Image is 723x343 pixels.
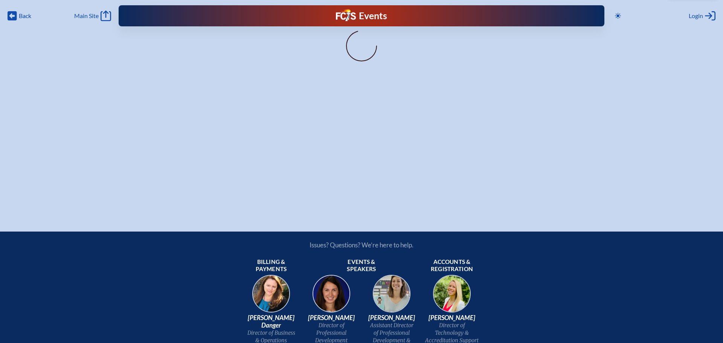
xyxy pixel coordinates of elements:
h1: Events [359,11,387,21]
img: Florida Council of Independent Schools [336,9,355,21]
img: 545ba9c4-c691-43d5-86fb-b0a622cbeb82 [368,273,416,321]
span: [PERSON_NAME] [425,314,479,322]
span: Events & speakers [334,258,389,273]
a: Main Site [74,11,111,21]
span: Back [19,12,31,20]
span: [PERSON_NAME] [365,314,419,322]
span: [PERSON_NAME] Danger [244,314,298,329]
div: FCIS Events — Future ready [252,9,471,23]
span: Accounts & registration [425,258,479,273]
img: 9c64f3fb-7776-47f4-83d7-46a341952595 [247,273,295,321]
a: FCIS LogoEvents [336,9,387,23]
span: Billing & payments [244,258,298,273]
span: Login [689,12,703,20]
span: Main Site [74,12,99,20]
img: 94e3d245-ca72-49ea-9844-ae84f6d33c0f [307,273,355,321]
img: b1ee34a6-5a78-4519-85b2-7190c4823173 [428,273,476,321]
p: Issues? Questions? We’re here to help. [229,241,494,249]
span: [PERSON_NAME] [304,314,358,322]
